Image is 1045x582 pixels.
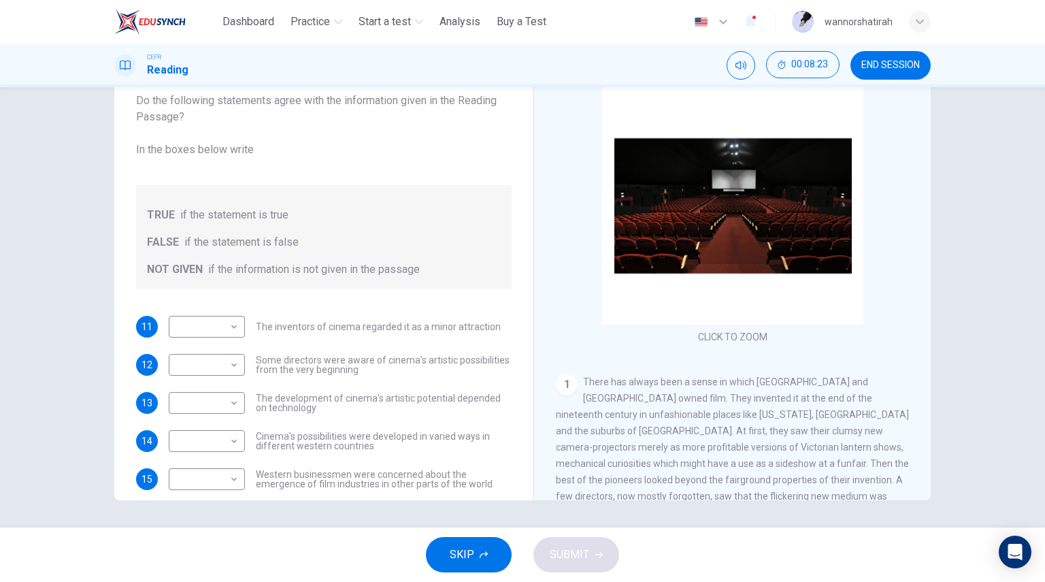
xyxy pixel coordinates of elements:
div: Mute [727,51,755,80]
span: 15 [142,474,152,484]
button: Buy a Test [491,10,552,34]
span: Practice [291,14,330,30]
div: Open Intercom Messenger [999,536,1031,568]
span: 12 [142,360,152,370]
span: Buy a Test [497,14,546,30]
h1: Reading [147,62,188,78]
span: Analysis [439,14,480,30]
span: 14 [142,436,152,446]
span: Cinema's possibilities were developed in varied ways in different western countries [256,432,512,451]
span: FALSE [147,234,179,250]
span: 13 [142,398,152,408]
span: Dashboard [222,14,274,30]
button: Start a test [353,10,429,34]
div: wannorshatirah [825,14,893,30]
button: SKIP [426,537,512,572]
span: SKIP [450,545,474,564]
span: if the information is not given in the passage [208,261,420,278]
span: NOT GIVEN [147,261,203,278]
span: 11 [142,322,152,332]
img: en [693,17,710,27]
img: ELTC logo [114,8,186,35]
button: Practice [285,10,348,34]
span: TRUE [147,207,175,223]
img: Profile picture [792,11,814,33]
button: Dashboard [217,10,280,34]
span: if the statement is true [180,207,288,223]
span: Western businessmen were concerned about the emergence of film industries in other parts of the w... [256,470,512,489]
span: END SESSION [861,60,920,71]
button: 00:08:23 [766,51,840,78]
div: Hide [766,51,840,80]
span: if the statement is false [184,234,299,250]
span: Some directors were aware of cinema's artistic possibilities from the very beginning [256,355,512,374]
button: Analysis [434,10,486,34]
span: Do the following statements agree with the information given in the Reading Passage? In the boxes... [136,93,512,158]
div: 1 [556,374,578,395]
span: The development of cinema's artistic potential depended on technology [256,393,512,413]
span: CEFR [147,52,161,62]
span: The inventors of cinema regarded it as a minor attraction [256,322,501,332]
a: ELTC logo [114,8,217,35]
span: 00:08:23 [791,59,828,70]
span: Start a test [359,14,411,30]
button: END SESSION [850,51,931,80]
